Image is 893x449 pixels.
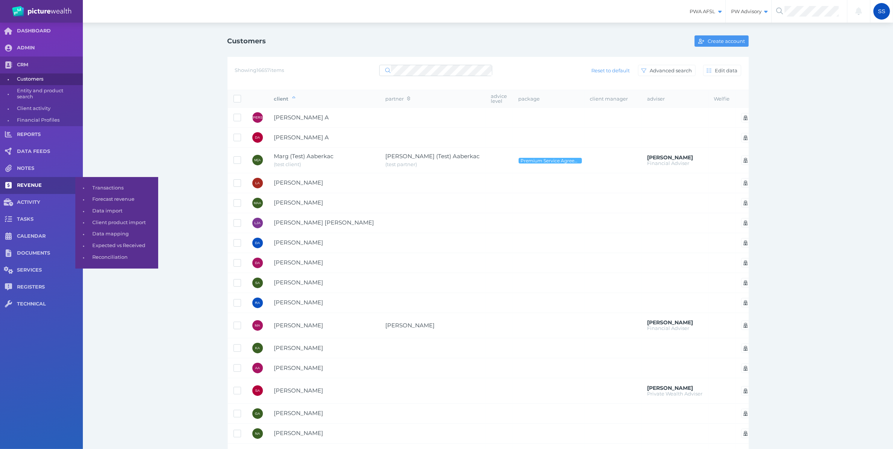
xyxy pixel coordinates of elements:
[255,301,260,305] span: RA
[741,238,751,247] button: Open user's account in Portal
[741,178,751,188] button: Open user's account in Portal
[92,228,156,240] span: Data mapping
[274,364,324,371] span: Angela Abbott
[255,324,260,327] span: MA
[255,241,260,245] span: DA
[92,205,156,217] span: Data import
[274,96,295,102] span: client
[713,67,741,73] span: Edit data
[92,217,156,229] span: Client product import
[274,409,324,417] span: Greg Abbott
[274,299,324,306] span: Reg Abbott
[252,385,263,396] div: Samuel Abbott
[252,238,263,248] div: Dale Abblitt
[252,112,263,123] div: Jackson A
[255,389,260,392] span: SA
[252,218,263,228] div: Lee John Abbiss
[255,366,260,370] span: AA
[741,321,751,330] button: Open user's account in Portal
[75,218,92,227] span: •
[647,160,690,166] span: Financial Adviser
[252,258,263,268] div: Damien Abbott
[17,250,83,257] span: DOCUMENTS
[741,218,751,228] button: Open user's account in Portal
[252,343,263,353] div: Kerry Abbott
[92,182,156,194] span: Transactions
[741,156,751,165] button: Open user's account in Portal
[274,387,324,394] span: Samuel Abbott
[17,148,83,155] span: DATA FEEDS
[255,281,260,285] span: SA
[252,116,281,119] span: [PERSON_NAME]
[685,8,725,15] span: PWA AFSL
[255,181,260,185] span: LA
[17,284,83,290] span: REGISTERS
[254,158,261,162] span: M(A
[647,154,693,161] span: Grant Teakle
[741,298,751,307] button: Open user's account in Portal
[726,8,771,15] span: PW Advisory
[17,45,83,51] span: ADMIN
[92,252,156,263] span: Reconciliation
[695,35,748,47] button: Create account
[252,320,263,331] div: Mike Abbott
[252,198,263,208] div: Mustafa Al Abbasi
[588,67,633,73] span: Reset to default
[252,408,263,419] div: Greg Abbott
[274,219,374,226] span: Lee John Abbiss
[588,65,633,76] button: Reset to default
[17,216,83,223] span: TASKS
[741,429,751,438] button: Open user's account in Portal
[17,131,83,138] span: REPORTS
[703,65,741,76] button: Edit data
[741,386,751,396] button: Open user's account in Portal
[585,90,642,108] th: client manager
[17,62,83,68] span: CRM
[17,301,83,307] span: TECHNICAL
[75,182,158,194] a: •Transactions
[741,258,751,267] button: Open user's account in Portal
[75,240,158,252] a: •Expected vs Received
[741,278,751,287] button: Open user's account in Portal
[255,346,260,350] span: KA
[92,240,156,252] span: Expected vs Received
[252,178,263,188] div: Lars Aarekol
[75,183,92,192] span: •
[873,3,890,20] div: Sakshi Sakshi
[274,259,324,266] span: Damien Abbott
[17,267,83,273] span: SERVICES
[254,201,261,205] span: MAA
[17,165,83,172] span: NOTES
[647,319,693,326] span: Brad Bond
[17,115,80,126] span: Financial Profiles
[252,278,263,288] div: Simone Abbott
[520,158,580,163] span: Premium Service Agreement - Ongoing
[274,114,329,121] span: Jackson A
[274,161,301,167] span: test client
[255,432,260,435] span: NA
[708,90,736,108] th: Welfie
[741,344,751,353] button: Open user's account in Portal
[274,322,324,329] span: Mike Abbott
[17,73,80,85] span: Customers
[274,344,324,351] span: Kerry Abbott
[386,161,417,167] span: test partner
[75,253,92,262] span: •
[274,239,324,246] span: Dale Abblitt
[17,199,83,206] span: ACTIVITY
[75,217,158,229] a: •Client product import
[386,96,410,102] span: partner
[17,182,83,189] span: REVENUE
[252,363,263,373] div: Angela Abbott
[386,322,435,329] span: Jennifer Abbott
[255,412,260,415] span: GA
[17,28,83,34] span: DASHBOARD
[878,8,885,14] span: SS
[741,363,751,373] button: Open user's account in Portal
[252,132,263,143] div: Dahlan A
[75,205,158,217] a: •Data import
[741,113,751,122] button: Open user's account in Portal
[647,385,693,391] span: Gareth Healy
[75,229,92,239] span: •
[17,103,80,115] span: Client activity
